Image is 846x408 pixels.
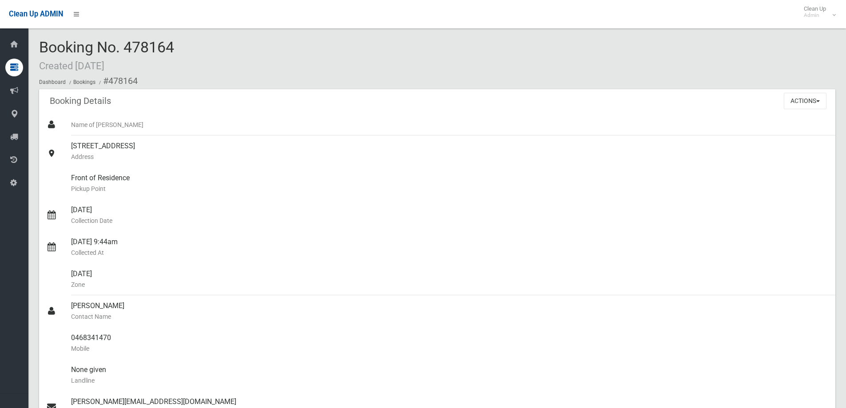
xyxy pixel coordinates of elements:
[9,10,63,18] span: Clean Up ADMIN
[39,92,122,110] header: Booking Details
[71,263,828,295] div: [DATE]
[71,359,828,391] div: None given
[97,73,138,89] li: #478164
[39,38,174,73] span: Booking No. 478164
[71,183,828,194] small: Pickup Point
[73,79,95,85] a: Bookings
[71,151,828,162] small: Address
[71,279,828,290] small: Zone
[39,60,104,71] small: Created [DATE]
[71,343,828,354] small: Mobile
[799,5,835,19] span: Clean Up
[71,215,828,226] small: Collection Date
[71,231,828,263] div: [DATE] 9:44am
[71,199,828,231] div: [DATE]
[39,79,66,85] a: Dashboard
[71,119,828,130] small: Name of [PERSON_NAME]
[784,93,826,109] button: Actions
[71,327,828,359] div: 0468341470
[71,375,828,386] small: Landline
[71,247,828,258] small: Collected At
[71,167,828,199] div: Front of Residence
[71,295,828,327] div: [PERSON_NAME]
[804,12,826,19] small: Admin
[71,311,828,322] small: Contact Name
[71,135,828,167] div: [STREET_ADDRESS]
